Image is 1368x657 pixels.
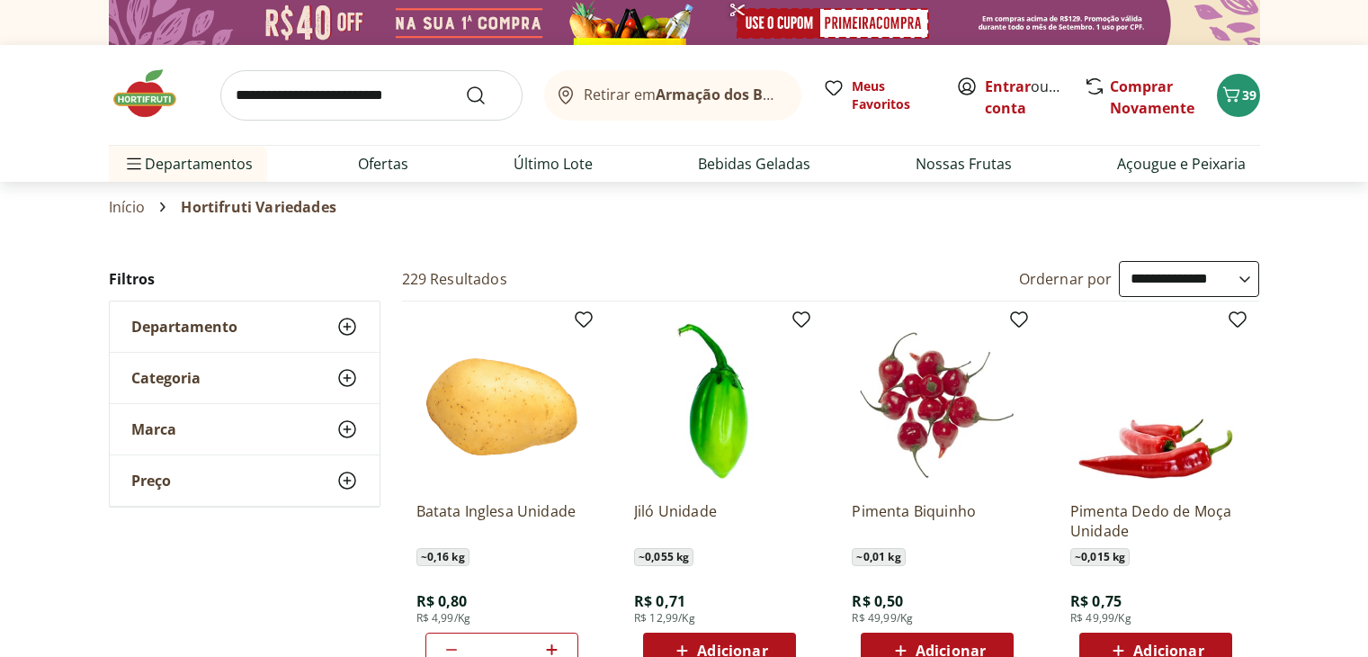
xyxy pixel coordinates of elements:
button: Categoria [110,353,380,403]
span: R$ 49,99/Kg [1070,611,1131,625]
span: ~ 0,01 kg [852,548,905,566]
button: Carrinho [1217,74,1260,117]
span: Hortifruti Variedades [181,199,335,215]
img: Jiló Unidade [634,316,805,487]
span: Retirar em [584,86,782,103]
span: R$ 0,71 [634,591,685,611]
span: R$ 0,50 [852,591,903,611]
a: Entrar [985,76,1031,96]
button: Departamento [110,301,380,352]
span: R$ 0,80 [416,591,468,611]
h2: 229 Resultados [402,269,507,289]
input: search [220,70,523,121]
span: R$ 4,99/Kg [416,611,471,625]
button: Marca [110,404,380,454]
a: Comprar Novamente [1110,76,1194,118]
a: Último Lote [514,153,593,175]
span: 39 [1242,86,1256,103]
button: Menu [123,142,145,185]
a: Jiló Unidade [634,501,805,541]
span: Departamento [131,318,237,336]
label: Ordernar por [1019,269,1113,289]
span: ~ 0,16 kg [416,548,469,566]
span: Meus Favoritos [852,77,934,113]
h2: Filtros [109,261,380,297]
button: Submit Search [465,85,508,106]
span: R$ 0,75 [1070,591,1122,611]
span: ~ 0,015 kg [1070,548,1130,566]
a: Bebidas Geladas [698,153,810,175]
button: Preço [110,455,380,506]
img: Pimenta Biquinho [852,316,1023,487]
span: ~ 0,055 kg [634,548,693,566]
img: Hortifruti [109,67,199,121]
a: Início [109,199,146,215]
button: Retirar emArmação dos Búzios/RJ [544,70,801,121]
a: Açougue e Peixaria [1117,153,1246,175]
span: Marca [131,420,176,438]
span: Departamentos [123,142,253,185]
span: Categoria [131,369,201,387]
span: Preço [131,472,171,490]
span: R$ 12,99/Kg [634,611,695,625]
a: Pimenta Dedo de Moça Unidade [1070,501,1241,541]
a: Pimenta Biquinho [852,501,1023,541]
b: Armação dos Búzios/RJ [656,85,821,104]
img: Batata Inglesa Unidade [416,316,587,487]
span: R$ 49,99/Kg [852,611,913,625]
span: ou [985,76,1065,119]
a: Batata Inglesa Unidade [416,501,587,541]
a: Criar conta [985,76,1084,118]
a: Meus Favoritos [823,77,934,113]
a: Nossas Frutas [916,153,1012,175]
img: Pimenta Dedo de Moça Unidade [1070,316,1241,487]
a: Ofertas [358,153,408,175]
